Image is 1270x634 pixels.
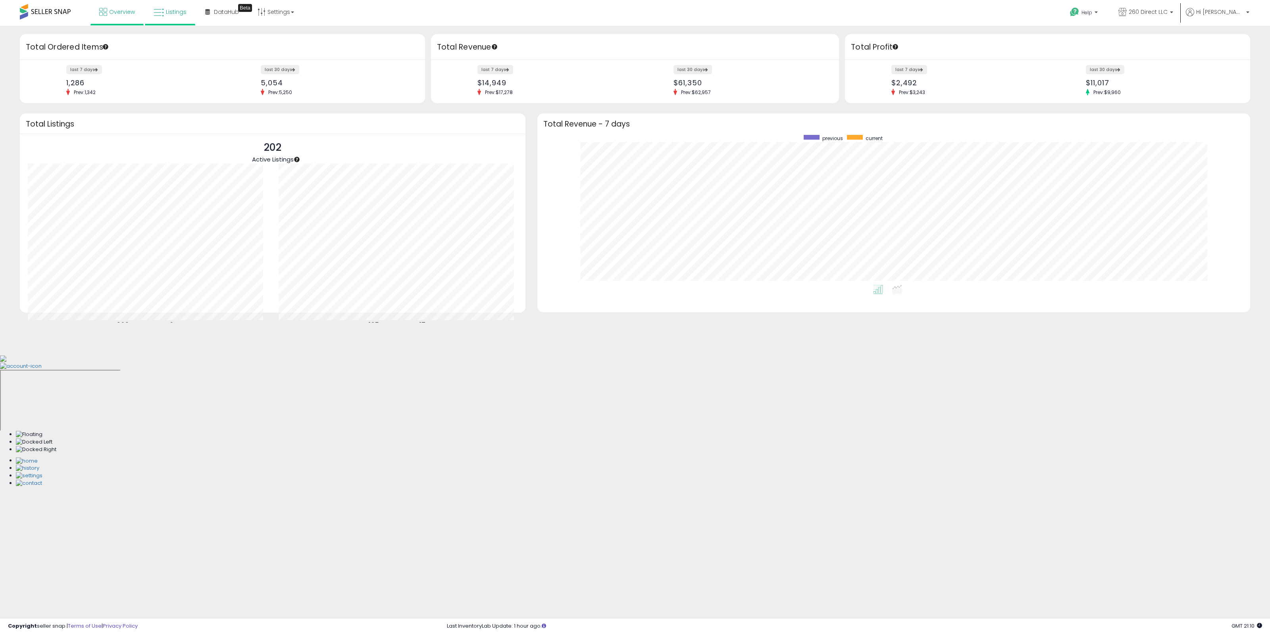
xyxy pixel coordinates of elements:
[891,79,1042,87] div: $2,492
[16,472,42,480] img: Settings
[477,65,513,74] label: last 7 days
[491,43,498,50] div: Tooltip anchor
[238,4,252,12] div: Tooltip anchor
[166,8,187,16] span: Listings
[102,43,109,50] div: Tooltip anchor
[16,431,42,438] img: Floating
[261,65,299,74] label: last 30 days
[252,155,294,163] span: Active Listings
[677,89,715,96] span: Prev: $62,957
[1196,8,1244,16] span: Hi [PERSON_NAME]
[1064,1,1106,26] a: Help
[851,42,1244,53] h3: Total Profit
[866,135,883,142] span: current
[419,320,425,330] b: 17
[369,320,379,330] b: 185
[1089,89,1125,96] span: Prev: $9,960
[1070,7,1079,17] i: Get Help
[477,79,629,87] div: $14,949
[264,89,296,96] span: Prev: 5,250
[1086,79,1236,87] div: $11,017
[673,79,825,87] div: $61,350
[214,8,239,16] span: DataHub
[16,438,52,446] img: Docked Left
[1186,8,1249,26] a: Hi [PERSON_NAME]
[1081,9,1092,16] span: Help
[437,42,833,53] h3: Total Revenue
[261,79,411,87] div: 5,054
[481,89,517,96] span: Prev: $17,278
[293,156,300,163] div: Tooltip anchor
[109,8,135,16] span: Overview
[891,65,927,74] label: last 7 days
[66,79,217,87] div: 1,286
[543,121,1244,127] h3: Total Revenue - 7 days
[16,480,42,487] img: Contact
[895,89,929,96] span: Prev: $3,243
[70,89,100,96] span: Prev: 1,342
[673,65,712,74] label: last 30 days
[26,121,520,127] h3: Total Listings
[1086,65,1124,74] label: last 30 days
[1129,8,1168,16] span: 260 Direct LLC
[26,42,419,53] h3: Total Ordered Items
[16,465,39,472] img: History
[822,135,843,142] span: previous
[252,140,294,155] p: 202
[169,320,174,330] b: 0
[117,320,129,330] b: 202
[16,457,38,465] img: Home
[16,446,56,453] img: Docked Right
[66,65,102,74] label: last 7 days
[892,43,899,50] div: Tooltip anchor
